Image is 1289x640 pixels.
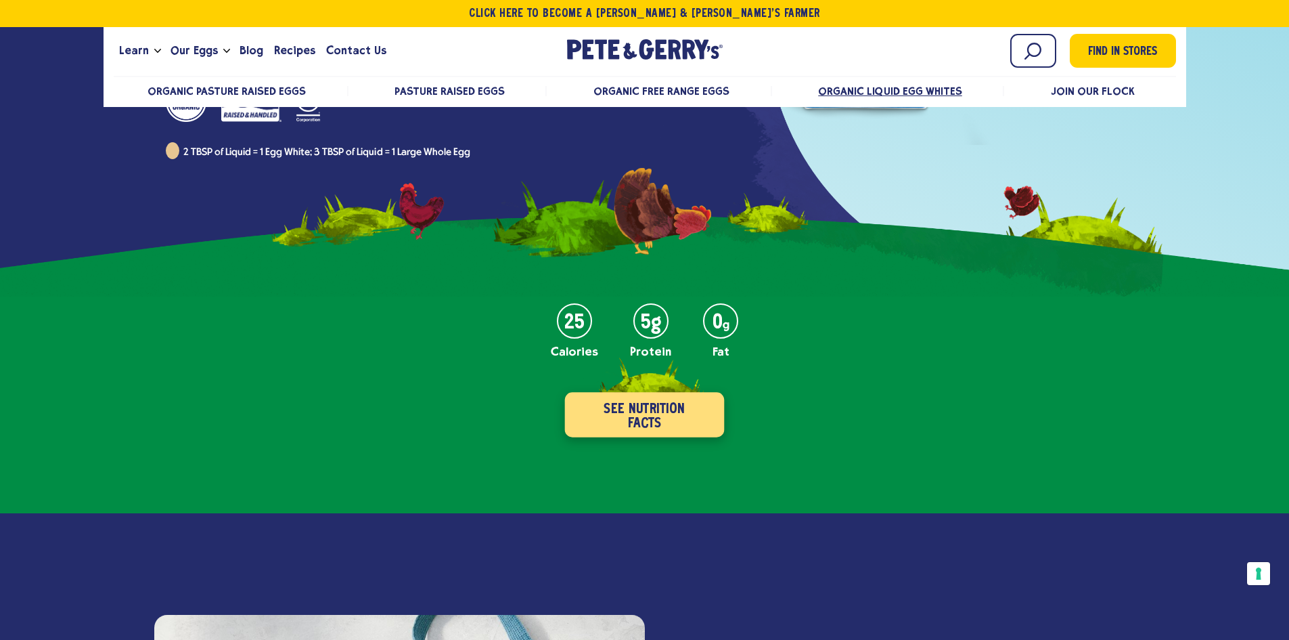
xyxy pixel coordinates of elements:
[818,85,962,98] a: Organic Liquid Egg Whites
[1070,34,1176,68] a: Find in Stores
[641,317,661,329] strong: 5g
[394,85,504,98] a: Pasture Raised Eggs
[274,42,315,59] span: Recipes
[564,317,585,329] strong: 25
[171,42,218,59] span: Our Eggs
[148,85,307,98] a: Organic Pasture Raised Eggs
[551,345,598,358] p: Calories
[183,148,470,158] span: 2 TBSP of Liquid = 1 Egg White; 3 TBSP of Liquid = 1 Large Whole Egg
[114,33,154,69] a: Learn
[269,33,321,69] a: Recipes
[713,317,723,329] strong: 0
[321,33,392,69] a: Contact Us
[154,49,161,54] button: Open the dropdown menu for Learn
[1247,562,1270,585] button: Your consent preferences for tracking technologies
[165,33,223,69] a: Our Eggs
[703,345,738,358] p: Fat
[630,345,671,358] p: Protein
[240,42,263,59] span: Blog
[326,42,386,59] span: Contact Us
[565,393,725,438] button: See Nutrition Facts
[1051,85,1135,98] a: Join Our Flock
[234,33,269,69] a: Blog
[119,42,149,59] span: Learn
[114,76,1176,105] nav: desktop product menu
[593,85,729,98] a: Organic Free Range Eggs
[723,318,729,330] em: g
[1088,43,1157,62] span: Find in Stores
[1010,34,1056,68] input: Search
[223,49,230,54] button: Open the dropdown menu for Our Eggs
